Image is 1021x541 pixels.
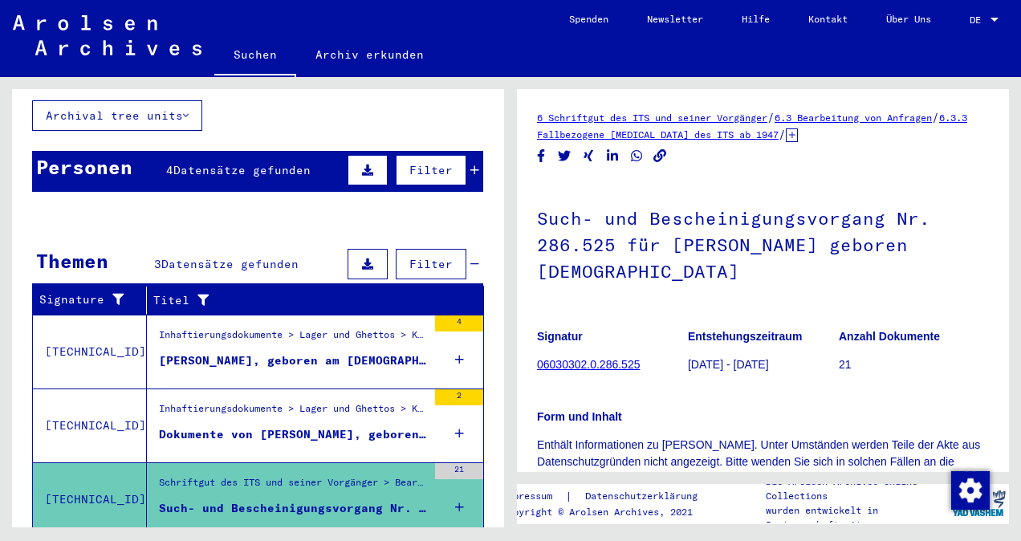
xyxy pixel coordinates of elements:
span: 4 [166,163,173,177]
a: 06030302.0.286.525 [537,358,640,371]
div: Dokumente von [PERSON_NAME], geboren am [DEMOGRAPHIC_DATA] [159,426,427,443]
a: Suchen [214,35,296,77]
button: Share on Twitter [556,146,573,166]
b: Signatur [537,330,583,343]
b: Anzahl Dokumente [839,330,940,343]
div: [PERSON_NAME], geboren am [DEMOGRAPHIC_DATA] [159,352,427,369]
div: Titel [153,292,452,309]
img: yv_logo.png [949,483,1009,523]
button: Archival tree units [32,100,202,131]
span: Datensätze gefunden [173,163,311,177]
button: Share on LinkedIn [604,146,621,166]
a: Impressum [502,488,565,505]
td: [TECHNICAL_ID] [33,462,147,536]
a: Archiv erkunden [296,35,443,74]
a: Datenschutzerklärung [572,488,717,505]
div: Inhaftierungsdokumente > Lager und Ghettos > Konzentrationslager [GEOGRAPHIC_DATA] > Individuelle... [159,401,427,424]
a: 6 Schriftgut des ITS und seiner Vorgänger [537,112,767,124]
img: Arolsen_neg.svg [13,15,201,55]
div: Schriftgut des ITS und seiner Vorgänger > Bearbeitung von Anfragen > Fallbezogene [MEDICAL_DATA] ... [159,475,427,498]
button: Share on Xing [580,146,597,166]
span: / [932,110,939,124]
img: Zustimmung ändern [951,471,990,510]
p: Die Arolsen Archives Online-Collections [766,474,947,503]
p: [DATE] - [DATE] [688,356,838,373]
p: Copyright © Arolsen Archives, 2021 [502,505,717,519]
div: Titel [153,287,468,313]
button: Share on Facebook [533,146,550,166]
p: 21 [839,356,989,373]
p: wurden entwickelt in Partnerschaft mit [766,503,947,532]
b: Entstehungszeitraum [688,330,802,343]
div: Signature [39,291,134,308]
span: Filter [409,163,453,177]
span: / [779,127,786,141]
span: / [767,110,775,124]
button: Filter [396,249,466,279]
div: Inhaftierungsdokumente > Lager und Ghettos > Konzentrationslager [GEOGRAPHIC_DATA] > Individuelle... [159,327,427,350]
button: Share on WhatsApp [628,146,645,166]
a: 6.3 Bearbeitung von Anfragen [775,112,932,124]
b: Form und Inhalt [537,410,622,423]
span: DE [970,14,987,26]
button: Copy link [652,146,669,166]
div: Such- und Bescheinigungsvorgang Nr. 286.525 für [PERSON_NAME] geboren [DEMOGRAPHIC_DATA] [159,500,427,517]
div: | [502,488,717,505]
p: Enthält Informationen zu [PERSON_NAME]. Unter Umständen werden Teile der Akte aus Datenschutzgrün... [537,437,989,487]
span: Filter [409,257,453,271]
h1: Such- und Bescheinigungsvorgang Nr. 286.525 für [PERSON_NAME] geboren [DEMOGRAPHIC_DATA] [537,181,989,305]
div: Personen [36,153,132,181]
div: Signature [39,287,150,313]
button: Filter [396,155,466,185]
